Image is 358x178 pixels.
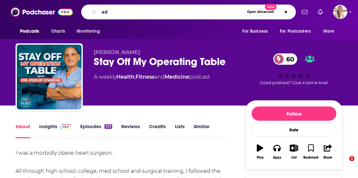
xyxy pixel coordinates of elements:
[280,53,298,65] span: 60
[302,140,319,163] button: Bookmark
[149,123,166,138] a: Credits
[286,140,302,163] button: List
[77,27,100,36] span: Monitoring
[252,106,336,121] button: Follow
[135,74,136,80] span: ,
[121,123,140,138] a: Reviews
[39,123,71,138] a: InsightsPodchaser Pro
[333,5,347,19] img: User Profile
[136,74,155,80] a: Fitness
[80,123,112,138] a: Episodes223
[104,124,112,129] div: 223
[20,27,39,36] span: Podcasts
[99,7,244,17] input: Search podcasts, credits, & more...
[242,27,268,36] span: For Business
[276,25,320,38] button: open menu
[273,53,298,65] a: 60
[116,74,135,80] a: Health
[175,123,185,138] a: Lists
[245,49,342,89] div: 60Good podcast? Give it some love!
[155,74,165,80] span: and
[323,156,332,160] div: Share
[47,25,69,38] a: Charts
[238,25,276,38] button: open menu
[17,45,81,109] img: Stay Off My Operating Table
[16,123,30,138] a: About
[16,25,48,38] button: open menu
[252,140,268,163] button: Play
[252,123,336,137] div: Rate
[280,27,311,36] span: For Podcasters
[194,123,210,138] a: Similar
[94,73,210,81] div: A weekly podcast
[260,80,328,85] span: Good podcast? Give it some love!
[247,10,274,14] span: Open Advanced
[273,156,281,160] div: Apps
[72,25,108,38] button: open menu
[333,5,347,19] button: Show profile menu
[268,140,285,163] button: Apps
[94,49,140,55] span: [PERSON_NAME]
[315,6,325,17] a: Show notifications dropdown
[336,156,352,172] iframe: Intercom live chat
[60,124,71,129] img: Podchaser Pro
[165,74,189,80] a: Medicine
[319,25,342,38] button: open menu
[11,6,73,18] img: Podchaser - Follow, Share and Rate Podcasts
[244,8,277,16] button: Open AdvancedNew
[333,5,347,19] span: Logged in as acquavie
[320,140,336,163] button: Share
[349,156,354,161] span: 1
[299,6,310,17] a: Show notifications dropdown
[323,27,334,36] span: More
[265,4,277,10] span: New
[81,5,296,19] div: Search podcasts, credits, & more...
[51,27,65,36] span: Charts
[303,156,319,160] div: Bookmark
[291,156,297,160] div: List
[257,156,264,160] div: Play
